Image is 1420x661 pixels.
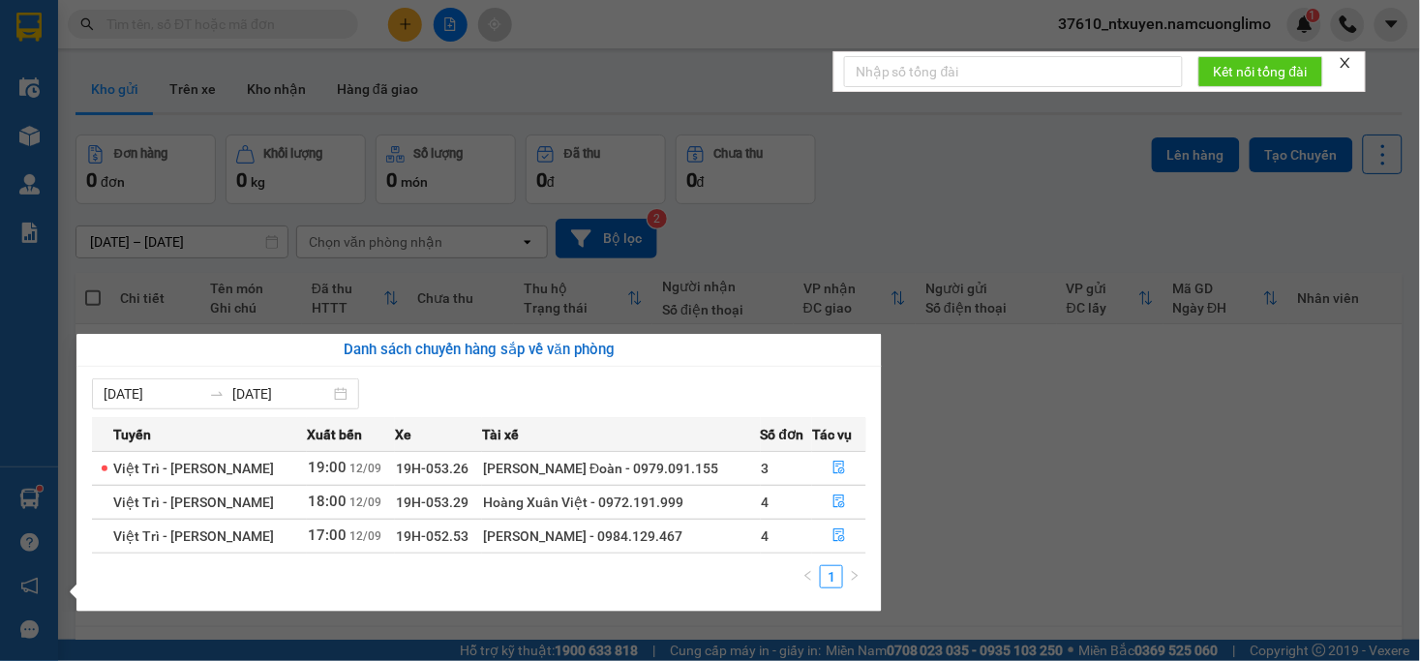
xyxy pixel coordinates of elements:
span: Xe [395,424,411,445]
a: 1 [821,566,842,587]
span: 12/09 [349,462,381,475]
span: swap-right [209,386,225,402]
div: Danh sách chuyến hàng sắp về văn phòng [92,339,866,362]
button: Kết nối tổng đài [1198,56,1323,87]
span: left [802,570,814,582]
span: Xuất bến [307,424,362,445]
span: 17:00 [308,526,347,544]
div: [PERSON_NAME] - 0984.129.467 [483,526,759,547]
li: 1 [820,565,843,588]
button: file-done [813,453,865,484]
span: Tác vụ [812,424,852,445]
input: Từ ngày [104,383,201,405]
button: left [797,565,820,588]
span: Tài xế [482,424,519,445]
span: Tuyến [113,424,151,445]
span: 12/09 [349,496,381,509]
span: 19H-052.53 [396,528,468,544]
span: 19H-053.29 [396,495,468,510]
li: Previous Page [797,565,820,588]
input: Nhập số tổng đài [844,56,1183,87]
li: Next Page [843,565,866,588]
span: 4 [762,495,770,510]
span: 12/09 [349,529,381,543]
input: Đến ngày [232,383,330,405]
span: file-done [832,495,846,510]
button: right [843,565,866,588]
span: file-done [832,528,846,544]
span: to [209,386,225,402]
span: Việt Trì - [PERSON_NAME] [113,461,274,476]
span: Việt Trì - [PERSON_NAME] [113,528,274,544]
span: Số đơn [761,424,804,445]
span: 18:00 [308,493,347,510]
span: Kết nối tổng đài [1214,61,1308,82]
span: close [1339,56,1352,70]
span: file-done [832,461,846,476]
button: file-done [813,487,865,518]
span: Việt Trì - [PERSON_NAME] [113,495,274,510]
span: 3 [762,461,770,476]
span: right [849,570,861,582]
div: [PERSON_NAME] Đoàn - 0979.091.155 [483,458,759,479]
span: 19H-053.26 [396,461,468,476]
button: file-done [813,521,865,552]
div: Hoàng Xuân Việt - 0972.191.999 [483,492,759,513]
span: 19:00 [308,459,347,476]
span: 4 [762,528,770,544]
